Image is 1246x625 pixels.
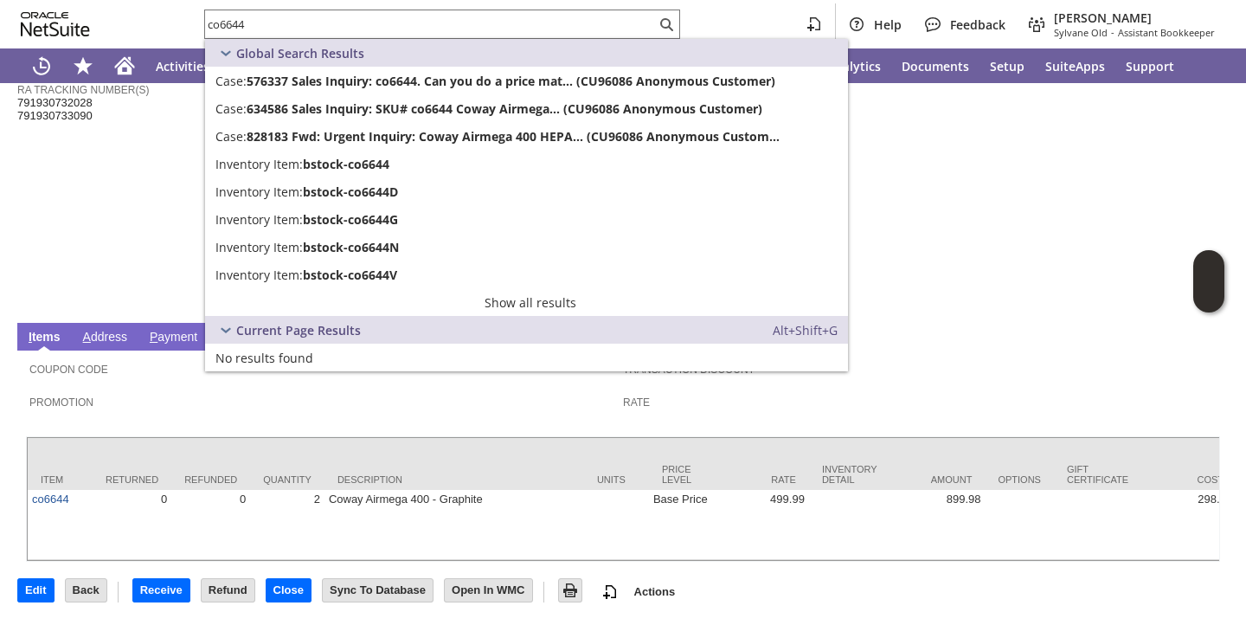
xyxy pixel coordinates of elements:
div: Amount [902,474,972,485]
span: Global Search Results [236,45,364,61]
div: Refunded [184,474,237,485]
span: Activities [156,58,209,74]
span: - [1111,26,1114,39]
div: Cost [1154,474,1224,485]
td: 298.72 [1141,490,1236,560]
span: Feedback [950,16,1005,33]
span: Case: [215,73,247,89]
a: SuiteApps [1035,48,1115,83]
td: 499.99 [714,490,809,560]
span: Case: [215,128,247,145]
span: Inventory Item: [215,156,303,172]
span: Assistant Bookkeeper [1118,26,1215,39]
span: bstock-co6644 [303,156,389,172]
a: Inventory Item:bstock-co6644DEdit: [205,177,848,205]
a: Case:576337 Sales Inquiry: co6644. Can you do a price mat... (CU96086 Anonymous Customer)Edit: [205,67,848,94]
div: Rate [727,474,796,485]
a: Recent Records [21,48,62,83]
a: co6644 [32,493,69,506]
span: Inventory Item: [215,267,303,283]
div: Units [597,474,636,485]
div: Description [337,474,571,485]
input: Edit [18,579,54,602]
span: Inventory Item: [215,184,303,200]
span: 828183 Fwd: Urgent Inquiry: Coway Airmega 400 HEPA... (CU96086 Anonymous Customer) [247,128,784,145]
a: Setup [979,48,1035,83]
a: Home [104,48,145,83]
a: Analytics [817,48,891,83]
a: Rate [623,396,650,409]
span: bstock-co6644V [303,267,397,283]
input: Sync To Database [323,579,433,602]
span: Inventory Item: [215,211,303,228]
span: Inventory Item: [215,239,303,255]
span: bstock-co6644G [303,211,398,228]
span: Analytics [827,58,881,74]
td: 899.98 [890,490,985,560]
a: Inventory Item:bstock-co6644Edit: [205,150,848,177]
a: No results found [205,344,848,371]
span: Setup [990,58,1024,74]
a: Coupon Code [29,364,108,376]
span: Case: [215,100,247,117]
span: [PERSON_NAME] [1054,10,1215,26]
a: Show all results [205,288,848,316]
span: I [29,330,32,344]
div: Returned [106,474,158,485]
span: Documents [902,58,969,74]
iframe: Click here to launch Oracle Guided Learning Help Panel [1193,250,1224,312]
a: Documents [891,48,979,83]
div: Gift Certificate [1067,464,1128,485]
a: Actions [627,585,683,598]
span: Help [874,16,902,33]
a: Items [24,330,65,346]
div: Inventory Detail [822,464,877,485]
svg: Shortcuts [73,55,93,76]
td: 0 [93,490,171,560]
svg: Search [656,14,677,35]
span: 791930732028 791930733090 [17,96,93,123]
input: Receive [133,579,189,602]
input: Close [267,579,311,602]
span: No results found [215,350,313,366]
span: Support [1126,58,1174,74]
a: Inventory Item:bstock-co6644VEdit: [205,261,848,288]
input: Open In WMC [445,579,532,602]
td: 0 [171,490,250,560]
img: Print [560,580,581,601]
span: SuiteApps [1045,58,1105,74]
a: RA Tracking Number(s) [17,84,149,96]
svg: logo [21,12,90,36]
a: Inventory Item:bstock-co6644GEdit: [205,205,848,233]
td: Coway Airmega 400 - Graphite [324,490,584,560]
span: P [150,330,157,344]
span: A [83,330,91,344]
input: Print [559,579,581,602]
span: Oracle Guided Learning Widget. To move around, please hold and drag [1193,282,1224,313]
a: Activities [145,48,220,83]
span: 634586 Sales Inquiry: SKU# co6644 Coway Airmega... (CU96086 Anonymous Customer) [247,100,762,117]
a: Inventory Item:bstock-co6644NEdit: [205,233,848,261]
div: Item [41,474,80,485]
input: Back [66,579,106,602]
td: 2 [250,490,324,560]
a: Case:634586 Sales Inquiry: SKU# co6644 Coway Airmega... (CU96086 Anonymous Customer)Edit: [205,94,848,122]
a: Support [1115,48,1185,83]
div: Quantity [263,474,311,485]
a: Address [79,330,132,346]
span: Sylvane Old [1054,26,1108,39]
a: Case:828183 Fwd: Urgent Inquiry: Coway Airmega 400 HEPA... (CU96086 Anonymous Customer)Edit: [205,122,848,150]
svg: Home [114,55,135,76]
div: Price Level [662,464,701,485]
a: Unrolled view on [1198,326,1218,347]
td: Base Price [649,490,714,560]
span: 576337 Sales Inquiry: co6644. Can you do a price mat... (CU96086 Anonymous Customer) [247,73,775,89]
span: bstock-co6644D [303,184,398,200]
span: Current Page Results [236,322,361,338]
div: Options [998,474,1041,485]
img: add-record.svg [600,582,620,602]
div: Shortcuts [62,48,104,83]
span: Alt+Shift+G [773,322,838,338]
input: Refund [202,579,254,602]
input: Search [205,14,656,35]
